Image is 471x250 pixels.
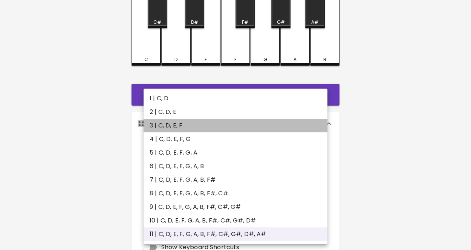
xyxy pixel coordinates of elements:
[144,132,327,146] li: 4 | C, D, E, F, G
[144,173,327,187] li: 7 | C, D, E, F, G, A, B, F#
[144,187,327,200] li: 8 | C, D, E, F, G, A, B, F#, C#
[144,146,327,160] li: 5 | C, D, E, F, G, A
[144,119,327,132] li: 3 | C, D, E, F
[144,160,327,173] li: 6 | C, D, E, F, G, A, B
[144,105,327,119] li: 2 | C, D, E
[144,214,327,227] li: 10 | C, D, E, F, G, A, B, F#, C#, G#, D#
[144,227,327,241] li: 11 | C, D, E, F, G, A, B, F#, C#, G#, D#, A#
[144,200,327,214] li: 9 | C, D, E, F, G, A, B, F#, C#, G#
[144,92,327,105] li: 1 | C, D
